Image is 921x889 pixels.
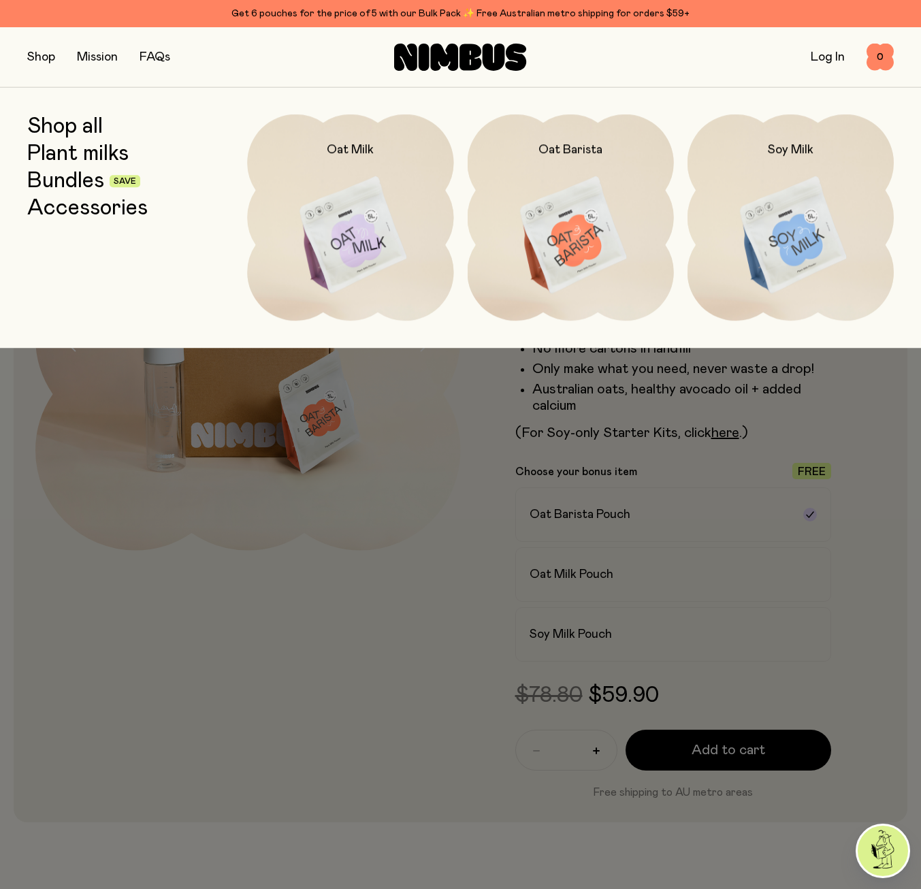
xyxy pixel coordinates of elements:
a: Accessories [27,196,148,221]
a: Plant milks [27,142,129,166]
h2: Oat Barista [538,142,602,158]
div: Get 6 pouches for the price of 5 with our Bulk Pack ✨ Free Australian metro shipping for orders $59+ [27,5,894,22]
a: Shop all [27,114,103,139]
button: 0 [867,44,894,71]
img: agent [858,826,908,876]
a: Soy Milk [688,114,894,321]
h2: Oat Milk [327,142,374,158]
a: Log In [811,51,845,63]
a: Mission [77,51,118,63]
h2: Soy Milk [768,142,813,158]
a: Oat Barista [468,114,674,321]
a: Oat Milk [247,114,453,321]
a: Bundles [27,169,104,193]
a: FAQs [140,51,170,63]
span: Save [114,178,136,186]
